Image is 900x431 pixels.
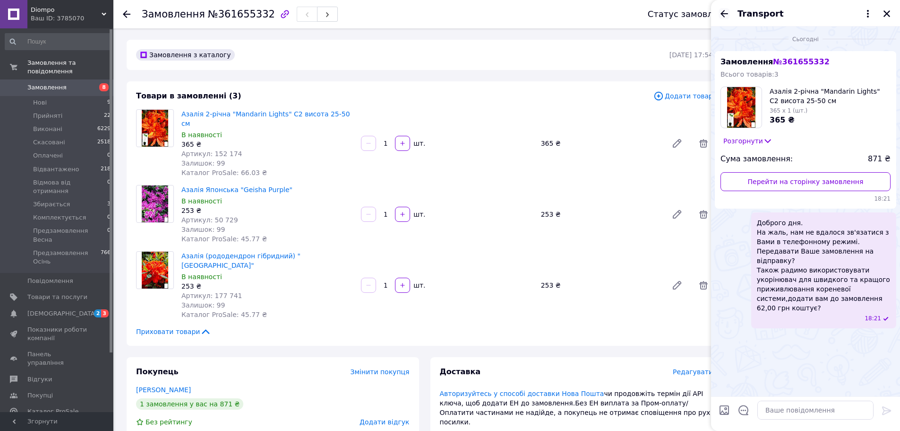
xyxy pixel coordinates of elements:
div: Повернутися назад [123,9,130,19]
span: Показники роботи компанії [27,325,87,343]
span: Каталог ProSale: 66.03 ₴ [181,169,267,176]
a: Редагувати [668,276,686,295]
a: Авторизуйтесь у способі доставки Нова Пошта [440,390,604,397]
span: Видалити [694,276,713,295]
a: Азалія 2-річна "Mandarin Lights" С2 висота 25-50 см [181,110,350,127]
a: Редагувати [668,205,686,224]
div: шт. [411,210,426,219]
span: 218 [101,165,111,174]
span: 766 [101,249,111,266]
span: Сьогодні [789,35,823,44]
div: Статус замовлення [648,9,735,19]
span: Доброго дня. На жаль, нам не вдалося зв'язатися з Вами в телефонному режимі. Передавати Ваше замо... [757,218,891,313]
span: [DEMOGRAPHIC_DATA] [27,309,97,318]
a: Перейти на сторінку замовлення [720,172,891,191]
span: Артикул: 177 741 [181,292,242,299]
span: Додати товар [653,91,713,101]
span: Без рейтингу [146,418,192,426]
span: Артикул: 152 174 [181,150,242,158]
div: 253 ₴ [181,281,353,291]
span: Артикул: 50 729 [181,216,238,224]
span: 3 [101,309,109,317]
span: Покупець [136,367,179,376]
span: 0 [107,213,111,222]
span: Прийняті [33,112,62,120]
span: Повідомлення [27,277,73,285]
span: 9 [107,98,111,107]
span: Залишок: 99 [181,159,225,167]
div: шт. [411,139,426,148]
a: Азалія (рододендрон гібридний) "[GEOGRAPHIC_DATA]" [181,252,300,269]
span: Азалія 2-річна "Mandarin Lights" С2 висота 25-50 см [770,87,891,106]
span: Товари та послуги [27,293,87,301]
img: Азалія 2-річна "Mandarin Lights" С2 висота 25-50 см [142,110,168,147]
div: 253 ₴ [537,208,664,221]
span: 3 [107,200,111,209]
span: 0 [107,151,111,160]
span: Додати відгук [360,418,409,426]
a: Азалія Японська "Geisha Purple" [181,186,292,194]
span: 2518 [97,138,111,147]
span: Доставка [440,367,481,376]
img: 5276129402_w100_h100_azaliya-2-h-letnyaya.jpg [727,87,756,128]
span: №361655332 [208,9,275,20]
input: Пошук [5,33,111,50]
span: 871 ₴ [868,154,891,165]
span: Відвантажено [33,165,79,174]
span: Змінити покупця [351,368,410,376]
span: Залишок: 99 [181,226,225,233]
span: Предзамовлення Весна [33,227,107,244]
span: Всього товарів: 3 [720,70,779,78]
span: № 361655332 [773,57,829,66]
button: Відкрити шаблони відповідей [737,404,750,416]
span: Каталог ProSale [27,407,78,416]
span: Замовлення [142,9,205,20]
button: Розгорнути [720,136,775,146]
span: 0 [107,227,111,244]
div: 12.09.2025 [715,34,896,44]
span: Замовлення [720,57,830,66]
img: Азалія Японська "Geisha Purple" [142,185,168,222]
a: Редагувати [668,134,686,153]
div: чи продовжіть термін дії АРІ ключа, щоб додати ЕН до замовлення.Без ЕН виплата за Пром-оплату/Опл... [440,389,713,427]
span: 0 [107,178,111,195]
div: 253 ₴ [181,206,353,215]
div: 365 ₴ [181,140,353,149]
a: [PERSON_NAME] [136,386,191,394]
span: Сума замовлення: [720,154,793,165]
span: 365 x 1 (шт.) [770,107,807,114]
div: 1 замовлення у вас на 871 ₴ [136,398,243,410]
div: Ваш ID: 3785070 [31,14,113,23]
span: Видалити [694,205,713,224]
span: Оплачені [33,151,63,160]
span: Каталог ProSale: 45.77 ₴ [181,311,267,318]
span: Каталог ProSale: 45.77 ₴ [181,235,267,243]
span: Виконані [33,125,62,133]
span: Diompo [31,6,102,14]
span: Редагувати [673,368,713,376]
div: шт. [411,281,426,290]
span: 8 [99,83,109,91]
span: Товари в замовленні (3) [136,91,241,100]
span: Скасовані [33,138,65,147]
button: Transport [737,8,874,20]
span: Панель управління [27,350,87,367]
span: Замовлення [27,83,67,92]
time: [DATE] 17:54 [669,51,713,59]
span: 22 [104,112,111,120]
span: В наявності [181,197,222,205]
span: Transport [737,8,784,20]
span: Предзамовлення Осінь [33,249,101,266]
span: Приховати товари [136,327,211,336]
span: В наявності [181,131,222,139]
span: Замовлення та повідомлення [27,59,113,76]
span: Відмова від отримання [33,178,107,195]
span: 2 [94,309,102,317]
button: Назад [719,8,730,19]
img: Азалія (рододендрон гібридний) "Gibraltar" [142,252,168,289]
span: Збирається [33,200,70,209]
span: Видалити [694,134,713,153]
span: 6229 [97,125,111,133]
div: 365 ₴ [537,137,664,150]
span: Відгуки [27,375,52,384]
